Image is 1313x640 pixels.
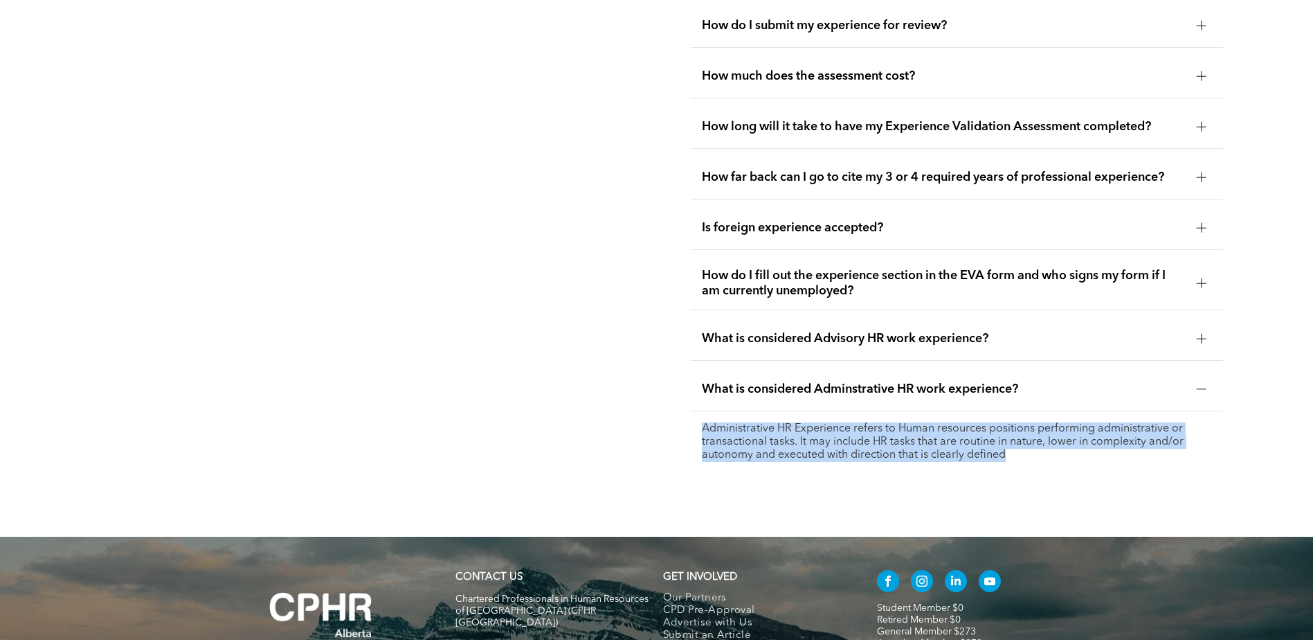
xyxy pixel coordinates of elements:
p: Administrative HR Experience refers to Human resources positions performing administrative or tra... [702,423,1212,462]
a: linkedin [945,570,967,596]
span: How much does the assessment cost? [702,69,1186,84]
span: Is foreign experience accepted? [702,220,1186,235]
a: CONTACT US [455,572,523,583]
a: Student Member $0 [877,603,963,613]
a: youtube [979,570,1001,596]
span: What is considered Adminstrative HR work experience? [702,382,1186,397]
a: Advertise with Us [663,617,848,630]
span: GET INVOLVED [663,572,737,583]
span: How do I fill out the experience section in the EVA form and who signs my form if I am currently ... [702,268,1186,299]
a: Retired Member $0 [877,615,961,625]
span: How long will it take to have my Experience Validation Assessment completed? [702,119,1186,134]
a: General Member $273 [877,627,976,637]
span: How do I submit my experience for review? [702,18,1186,33]
span: How far back can I go to cite my 3 or 4 required years of professional experience? [702,170,1186,185]
a: Our Partners [663,592,848,605]
a: facebook [877,570,899,596]
span: Chartered Professionals in Human Resources of [GEOGRAPHIC_DATA] (CPHR [GEOGRAPHIC_DATA]) [455,594,649,628]
span: What is considered Advisory HR work experience? [702,331,1186,346]
a: CPD Pre-Approval [663,605,848,617]
a: instagram [911,570,933,596]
